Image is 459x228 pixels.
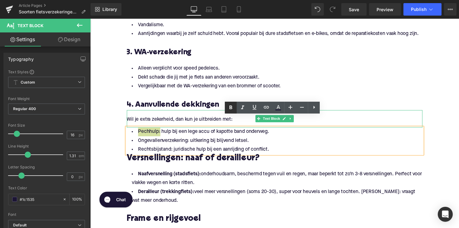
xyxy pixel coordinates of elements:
[37,155,340,173] li: onderhoudsarm, beschermd tegen vuil en regen, maar beperkt tot zo’n 3-8 versnellingen. Perfect vo...
[37,2,340,11] li: Vandalisme.
[438,207,453,222] div: Open Intercom Messenger
[403,3,442,16] button: Publish
[37,139,174,148] span: Versnellingen: naaf of derailleur?
[37,120,340,129] li: Ongevallenverzekering: uitkering bij blijvend letsel.
[49,157,113,162] strong: Naafversnelling (stadsfiets):
[37,129,340,138] li: Rechtsbijstand: juridische hulp bij een aanrijding of conflict.
[444,3,457,16] button: More
[13,106,36,111] b: Regular 400
[186,3,201,16] a: Desktop
[21,80,35,85] b: Custom
[6,175,47,196] iframe: Gorgias live chat messenger
[17,23,43,28] span: Text Block
[8,186,85,190] div: Text Color
[311,3,324,16] button: Undo
[37,173,340,191] li: veel meer versnellingen (soms 20-30), super voor heuvels en lange tochten. [PERSON_NAME]: vraagt ...
[8,144,85,148] div: Line Height
[8,69,85,74] div: Text Styles
[8,97,85,101] div: Font Weight
[79,133,84,137] span: px
[349,6,359,13] span: Save
[176,99,195,106] span: Text Block
[47,32,92,46] a: Design
[37,84,340,94] h3: 4. Aanvullende dekkingen
[8,123,85,128] div: Font Size
[8,165,85,169] div: Letter Spacing
[19,9,79,14] span: Soorten fietsverzekeringen in [GEOGRAPHIC_DATA]: alles wat je moet weten (2025)
[369,3,401,16] a: Preview
[326,3,339,16] button: Redo
[37,56,340,65] li: Dekt schade die jij met je fiets aan anderen veroorzaakt.
[37,65,340,74] li: Vergelijkbaar met de WA-verzekering van een brommer of scooter.
[49,175,106,180] strong: Derailleur (trekkingfiets):
[37,11,340,20] li: Aanrijdingen waarbij je zelf schuld hebt. Vooral populair bij dure stadsfietsen en e-bikes, omdat...
[19,3,91,8] a: Article Pages
[20,196,60,203] input: Color
[231,3,246,16] a: Mobile
[79,175,84,179] span: px
[8,212,85,217] div: Font
[8,53,34,62] div: Typography
[411,7,427,12] span: Publish
[37,30,340,40] h3: 3. WA-verzekering
[202,99,209,106] a: Expand / Collapse
[91,3,121,16] a: New Library
[201,3,216,16] a: Laptop
[37,46,340,56] li: Alleen verplicht voor speed pedelecs.
[13,223,27,228] i: Default
[102,7,117,12] span: Library
[377,6,393,13] span: Preview
[37,111,340,120] li: Pechhulp: hulp bij een lege accu of kapotte band onderweg.
[70,194,85,205] div: %
[37,201,340,210] h2: Frame en rijgevoel
[216,3,231,16] a: Tablet
[79,154,84,158] span: em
